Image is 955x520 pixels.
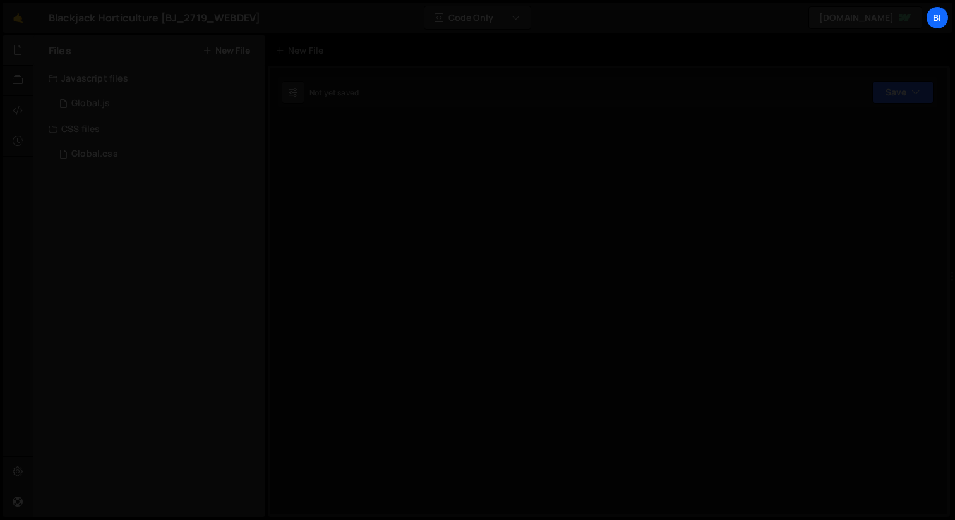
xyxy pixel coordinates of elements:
[71,148,118,160] div: Global.css
[926,6,949,29] a: Bi
[3,3,33,33] a: 🤙
[309,87,359,98] div: Not yet saved
[49,44,71,57] h2: Files
[71,98,110,109] div: Global.js
[49,142,265,167] div: 16258/43966.css
[808,6,922,29] a: [DOMAIN_NAME]
[872,81,934,104] button: Save
[424,6,531,29] button: Code Only
[203,45,250,56] button: New File
[49,91,265,116] div: 16258/43868.js
[49,10,260,25] div: Blackjack Horticulture [BJ_2719_WEBDEV]
[33,66,265,91] div: Javascript files
[33,116,265,142] div: CSS files
[275,44,328,57] div: New File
